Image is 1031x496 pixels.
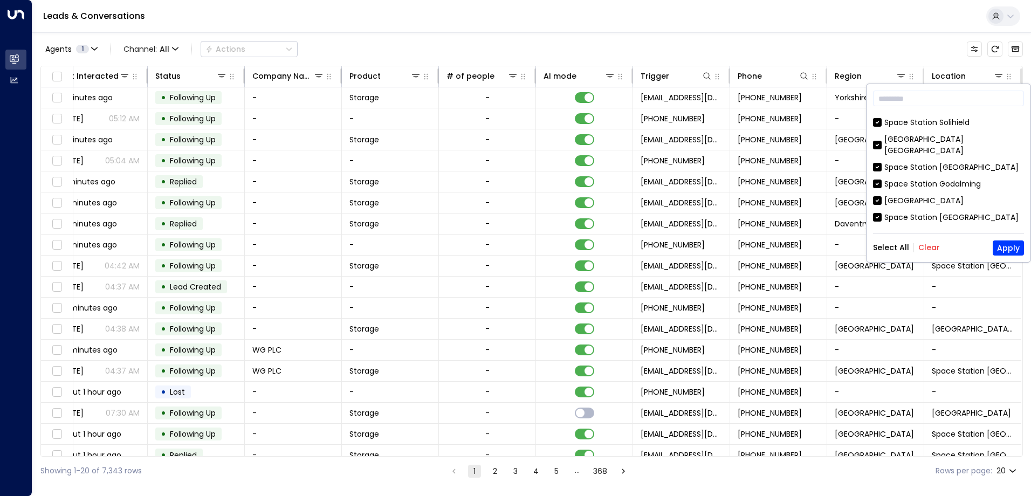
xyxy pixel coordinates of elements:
[738,408,802,418] span: +447799021343
[932,429,1014,439] span: Space Station Swiss Cottage
[342,108,439,129] td: -
[544,70,576,82] div: AI mode
[245,235,342,255] td: -
[738,134,802,145] span: +447901016348
[1008,42,1023,57] button: Archived Leads
[827,340,924,360] td: -
[932,408,1011,418] span: Space Station Hall Green
[349,92,379,103] span: Storage
[50,449,64,462] span: Toggle select row
[936,465,992,477] label: Rows per page:
[738,302,802,313] span: +447450301679
[252,366,281,376] span: WG PLC
[873,117,1024,128] div: Space Station Solihield
[50,112,64,126] span: Toggle select row
[245,298,342,318] td: -
[485,134,490,145] div: -
[161,109,166,128] div: •
[967,42,982,57] button: Customize
[201,41,298,57] div: Button group with a nested menu
[884,195,964,206] div: [GEOGRAPHIC_DATA]
[161,88,166,107] div: •
[738,218,802,229] span: +447971186779
[485,345,490,355] div: -
[835,176,914,187] span: Birmingham
[641,429,722,439] span: leads@space-station.co.uk
[119,42,183,57] button: Channel:All
[252,70,313,82] div: Company Name
[884,162,1019,173] div: Space Station [GEOGRAPHIC_DATA]
[50,238,64,252] span: Toggle select row
[485,239,490,250] div: -
[485,155,490,166] div: -
[835,260,914,271] span: London
[738,281,802,292] span: +447375568990
[161,446,166,464] div: •
[50,70,64,84] span: Toggle select all
[58,197,117,208] span: 23 minutes ago
[161,425,166,443] div: •
[738,113,802,124] span: +447562718839
[485,323,490,334] div: -
[485,197,490,208] div: -
[827,108,924,129] td: -
[924,298,1021,318] td: -
[170,302,216,313] span: Following Up
[161,130,166,149] div: •
[119,42,183,57] span: Channel:
[349,70,381,82] div: Product
[161,215,166,233] div: •
[105,366,140,376] p: 04:37 AM
[738,197,802,208] span: +447514518465
[58,239,117,250] span: 33 minutes ago
[932,70,966,82] div: Location
[835,197,914,208] span: Surrey
[349,197,379,208] span: Storage
[738,387,802,397] span: +447799021343
[641,281,722,292] span: leads@space-station.co.uk
[932,323,1014,334] span: Space Station Castle Bromwich
[245,192,342,213] td: -
[924,340,1021,360] td: -
[641,387,705,397] span: +447799021343
[50,133,64,147] span: Toggle select row
[161,320,166,338] div: •
[884,134,1024,156] div: [GEOGRAPHIC_DATA] [GEOGRAPHIC_DATA]
[245,403,342,423] td: -
[884,212,1019,223] div: Space Station [GEOGRAPHIC_DATA]
[993,240,1024,256] button: Apply
[932,260,1014,271] span: Space Station Swiss Cottage
[50,343,64,357] span: Toggle select row
[105,281,140,292] p: 04:37 AM
[932,366,1014,376] span: Space Station Banbury
[641,366,722,376] span: leads@space-station.co.uk
[349,408,379,418] span: Storage
[105,323,140,334] p: 04:38 AM
[485,281,490,292] div: -
[170,92,216,103] span: Following Up
[58,302,118,313] span: 37 minutes ago
[591,465,609,478] button: Go to page 368
[485,302,490,313] div: -
[641,345,705,355] span: +441295123123
[873,134,1024,156] div: [GEOGRAPHIC_DATA] [GEOGRAPHIC_DATA]
[641,70,712,82] div: Trigger
[245,213,342,234] td: -
[835,218,869,229] span: Daventry
[245,382,342,402] td: -
[641,218,722,229] span: leads@space-station.co.uk
[170,134,216,145] span: Following Up
[252,70,324,82] div: Company Name
[245,256,342,276] td: -
[485,429,490,439] div: -
[349,134,379,145] span: Storage
[446,70,518,82] div: # of people
[827,277,924,297] td: -
[170,366,216,376] span: Following Up
[349,218,379,229] span: Storage
[873,243,909,252] button: Select All
[170,323,216,334] span: Following Up
[468,465,481,478] button: page 1
[161,404,166,422] div: •
[170,408,216,418] span: Following Up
